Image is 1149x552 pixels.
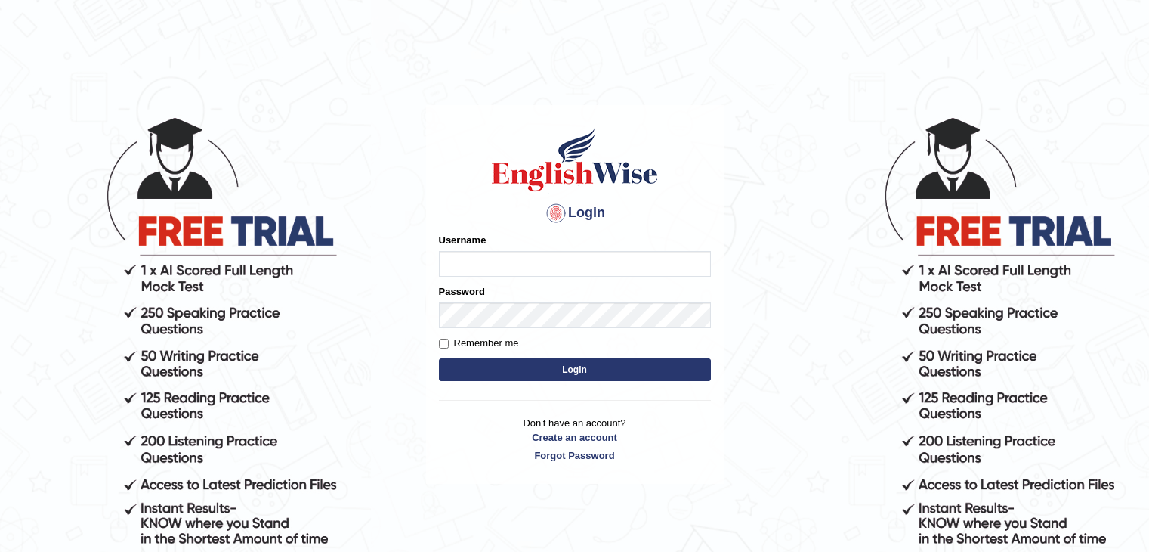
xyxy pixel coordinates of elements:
a: Create an account [439,430,711,445]
button: Login [439,358,711,381]
input: Remember me [439,339,449,349]
h4: Login [439,201,711,225]
img: Logo of English Wise sign in for intelligent practice with AI [489,126,661,194]
label: Username [439,233,486,247]
label: Remember me [439,336,519,351]
a: Forgot Password [439,448,711,463]
label: Password [439,284,485,299]
p: Don't have an account? [439,416,711,463]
